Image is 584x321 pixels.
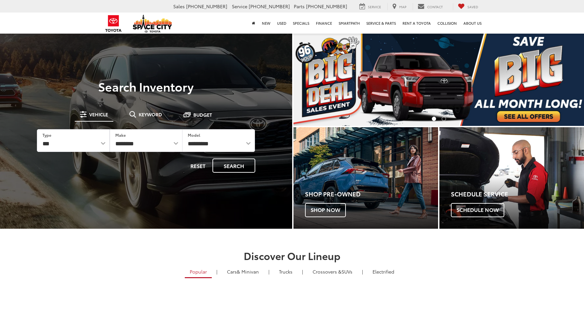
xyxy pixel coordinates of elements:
a: Electrified [368,266,399,277]
span: Budget [193,112,212,117]
button: Click to view next picture. [541,46,584,113]
a: SUVs [308,266,357,277]
li: | [360,268,365,275]
span: Vehicle [89,112,108,117]
a: Rent a Toyota [399,13,434,34]
span: Keyword [139,112,162,117]
a: Finance [313,13,335,34]
span: Service [232,3,247,10]
a: Service [354,3,386,10]
a: Home [249,13,259,34]
span: Parts [294,3,305,10]
label: Model [188,132,200,138]
button: Search [212,159,255,173]
a: Specials [290,13,313,34]
a: About Us [460,13,485,34]
li: | [215,268,219,275]
li: Go to slide number 1. [432,117,436,121]
a: Map [387,3,411,10]
span: [PHONE_NUMBER] [186,3,227,10]
span: Service [368,4,381,9]
span: Map [399,4,406,9]
span: & Minivan [237,268,259,275]
h4: Shop Pre-Owned [305,191,438,197]
li: Go to slide number 2. [442,117,446,121]
button: Reset [185,159,211,173]
h2: Discover Our Lineup [60,250,524,261]
li: | [267,268,271,275]
a: Trucks [274,266,297,277]
a: Shop Pre-Owned Shop Now [293,127,438,228]
span: Shop Now [305,203,346,217]
span: Saved [467,4,478,9]
h3: Search Inventory [28,80,264,93]
a: Popular [185,266,212,278]
span: Sales [173,3,185,10]
a: Service & Parts [363,13,399,34]
span: Contact [427,4,443,9]
img: Toyota [101,13,126,34]
a: SmartPath [335,13,363,34]
h4: Schedule Service [451,191,584,197]
a: Contact [413,3,448,10]
div: Toyota [293,127,438,228]
a: Schedule Service Schedule Now [439,127,584,228]
span: [PHONE_NUMBER] [249,3,290,10]
span: Schedule Now [451,203,504,217]
button: Click to view previous picture. [293,46,337,113]
a: My Saved Vehicles [453,3,483,10]
div: Toyota [439,127,584,228]
a: Collision [434,13,460,34]
label: Type [42,132,51,138]
li: | [300,268,305,275]
span: [PHONE_NUMBER] [306,3,347,10]
label: Make [115,132,126,138]
a: New [259,13,274,34]
span: Crossovers & [313,268,342,275]
img: Space City Toyota [133,15,172,33]
a: Cars [222,266,264,277]
a: Used [274,13,290,34]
